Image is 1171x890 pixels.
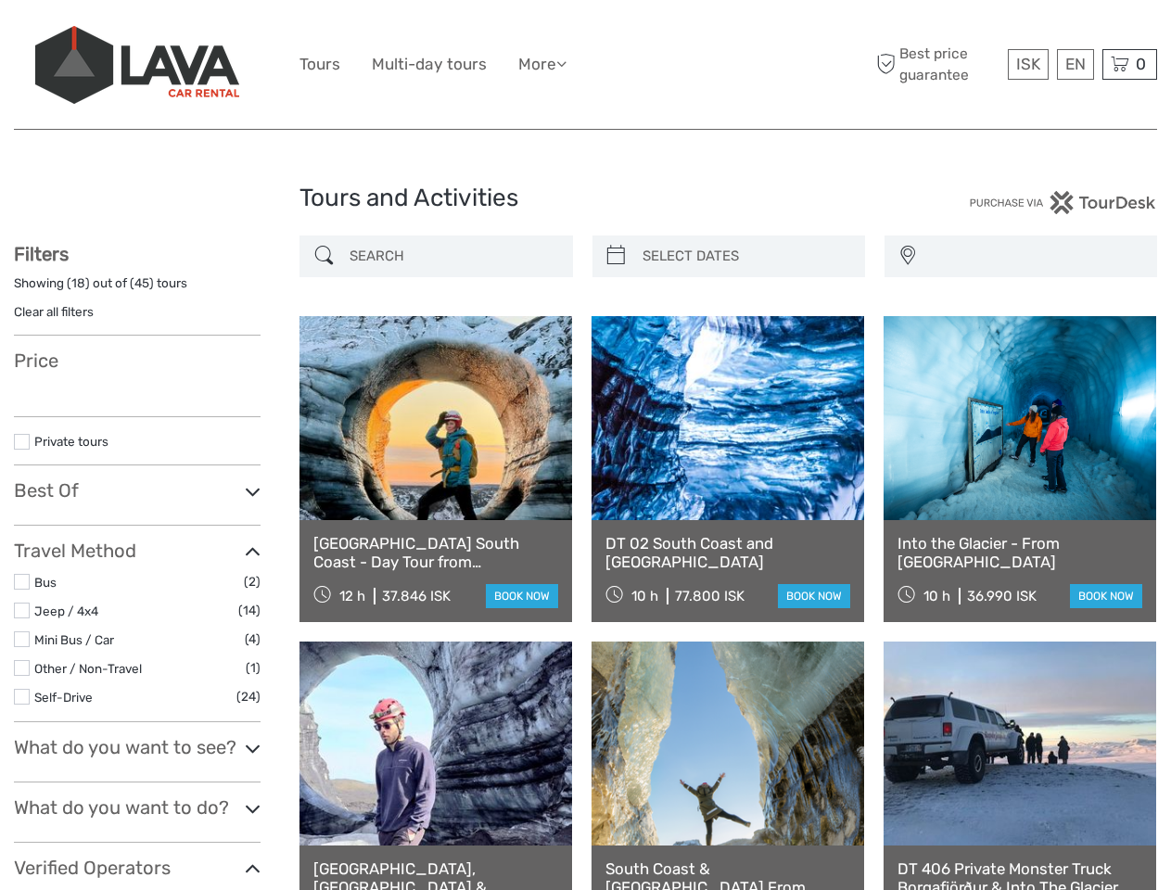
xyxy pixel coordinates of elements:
[14,736,261,758] h3: What do you want to see?
[14,796,261,819] h3: What do you want to do?
[382,588,451,604] div: 37.846 ISK
[238,600,261,621] span: (14)
[246,657,261,679] span: (1)
[14,274,261,303] div: Showing ( ) out of ( ) tours
[34,604,98,618] a: Jeep / 4x4
[605,534,850,572] a: DT 02 South Coast and [GEOGRAPHIC_DATA]
[1133,55,1149,73] span: 0
[897,534,1142,572] a: Into the Glacier - From [GEOGRAPHIC_DATA]
[313,534,558,572] a: [GEOGRAPHIC_DATA] South Coast - Day Tour from [GEOGRAPHIC_DATA]
[14,479,261,502] h3: Best Of
[299,184,872,213] h1: Tours and Activities
[34,690,93,705] a: Self-Drive
[34,661,142,676] a: Other / Non-Travel
[14,243,69,265] strong: Filters
[339,588,365,604] span: 12 h
[872,44,1003,84] span: Best price guarantee
[342,240,563,273] input: SEARCH
[236,686,261,707] span: (24)
[1016,55,1040,73] span: ISK
[14,350,261,372] h3: Price
[969,191,1157,214] img: PurchaseViaTourDesk.png
[675,588,745,604] div: 77.800 ISK
[967,588,1037,604] div: 36.990 ISK
[518,51,566,78] a: More
[245,629,261,650] span: (4)
[635,240,856,273] input: SELECT DATES
[34,434,108,449] a: Private tours
[14,540,261,562] h3: Travel Method
[1057,49,1094,80] div: EN
[14,304,94,319] a: Clear all filters
[923,588,950,604] span: 10 h
[631,588,658,604] span: 10 h
[14,857,261,879] h3: Verified Operators
[35,26,239,104] img: 523-13fdf7b0-e410-4b32-8dc9-7907fc8d33f7_logo_big.jpg
[486,584,558,608] a: book now
[1070,584,1142,608] a: book now
[71,274,85,292] label: 18
[34,632,114,647] a: Mini Bus / Car
[244,571,261,592] span: (2)
[372,51,487,78] a: Multi-day tours
[134,274,149,292] label: 45
[34,575,57,590] a: Bus
[778,584,850,608] a: book now
[299,51,340,78] a: Tours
